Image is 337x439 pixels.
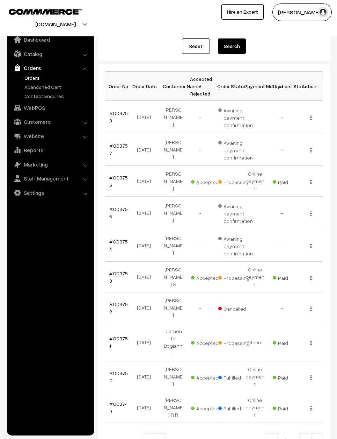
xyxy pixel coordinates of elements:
[132,323,160,361] td: [DATE]
[23,83,92,91] a: Abandoned Cart
[218,303,253,312] span: Cancelled
[218,233,253,257] span: Awaiting payment confirmation
[221,4,264,20] a: Hire an Expert
[273,338,308,347] span: Paid
[160,323,187,361] td: Diamonto Bogianni
[310,276,312,280] img: Menu
[273,403,308,412] span: Paid
[9,144,92,156] a: Reports
[187,197,214,229] td: -
[272,3,332,21] button: [PERSON_NAME]
[273,372,308,381] span: Paid
[132,361,160,392] td: [DATE]
[241,392,269,423] td: Online payment
[9,186,92,199] a: Settings
[160,229,187,262] td: [PERSON_NAME]
[23,92,92,100] a: Contact Enquires
[132,292,160,323] td: [DATE]
[218,105,253,129] span: Awaiting payment confirmation
[187,229,214,262] td: -
[214,72,241,101] th: Order Status
[218,201,253,225] span: Awaiting payment confirmation
[218,177,253,186] span: Processing
[109,335,128,349] a: #OD3751
[23,74,92,82] a: Orders
[109,110,128,123] a: #OD3758
[296,72,323,101] th: Action
[160,361,187,392] td: [PERSON_NAME]
[310,211,312,216] img: Menu
[160,133,187,166] td: [PERSON_NAME]
[191,338,226,347] span: Accepted
[160,292,187,323] td: [PERSON_NAME]
[218,38,246,54] button: Search
[191,272,226,282] span: Accepted
[310,406,312,411] img: Menu
[132,101,160,133] td: [DATE]
[218,137,253,161] span: Awaiting payment confirmation
[132,197,160,229] td: [DATE]
[132,166,160,197] td: [DATE]
[109,270,128,284] a: #OD3753
[9,48,92,60] a: Catalog
[310,375,312,380] img: Menu
[132,262,160,292] td: [DATE]
[218,338,253,347] span: Processing
[9,62,92,74] a: Orders
[182,38,210,54] a: Reset
[9,158,92,171] a: Marketing
[269,72,296,101] th: Payment Status
[109,206,128,219] a: #OD3755
[241,262,269,292] td: Online payment
[105,72,132,101] th: Order No
[132,72,160,101] th: Order Date
[269,133,296,166] td: -
[9,130,92,142] a: Website
[273,272,308,282] span: Paid
[218,403,253,412] span: Fulfilled
[218,372,253,381] span: Fulfilled
[310,306,312,311] img: Menu
[109,239,128,252] a: #OD3754
[109,370,128,383] a: #OD3750
[132,133,160,166] td: [DATE]
[109,143,128,156] a: #OD3757
[187,133,214,166] td: -
[9,33,92,46] a: Dashboard
[241,166,269,197] td: Online payment
[241,72,269,101] th: Payment Method
[9,9,82,14] img: COMMMERCE
[310,341,312,345] img: Menu
[241,323,269,361] td: Others
[132,229,160,262] td: [DATE]
[310,148,312,153] img: Menu
[109,175,128,188] a: #OD3756
[187,292,214,323] td: -
[269,197,296,229] td: -
[9,115,92,128] a: Customers
[9,172,92,185] a: Staff Management
[160,262,187,292] td: [PERSON_NAME] S
[218,272,253,282] span: Processing
[9,101,92,114] a: WebPOS
[11,15,100,33] button: [DOMAIN_NAME]
[160,166,187,197] td: [PERSON_NAME]
[160,101,187,133] td: [PERSON_NAME]
[9,7,70,15] a: COMMMERCE
[269,292,296,323] td: -
[191,372,226,381] span: Accepted
[109,301,128,314] a: #OD3752
[241,361,269,392] td: Online payment
[132,392,160,423] td: [DATE]
[160,392,187,423] td: [PERSON_NAME] R R
[160,72,187,101] th: Customer Name
[187,72,214,101] th: Accepted / Rejected
[310,180,312,184] img: Menu
[269,101,296,133] td: -
[191,177,226,186] span: Accepted
[160,197,187,229] td: [PERSON_NAME]
[109,401,128,414] a: #OD3749
[310,115,312,120] img: Menu
[187,101,214,133] td: -
[273,177,308,186] span: Paid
